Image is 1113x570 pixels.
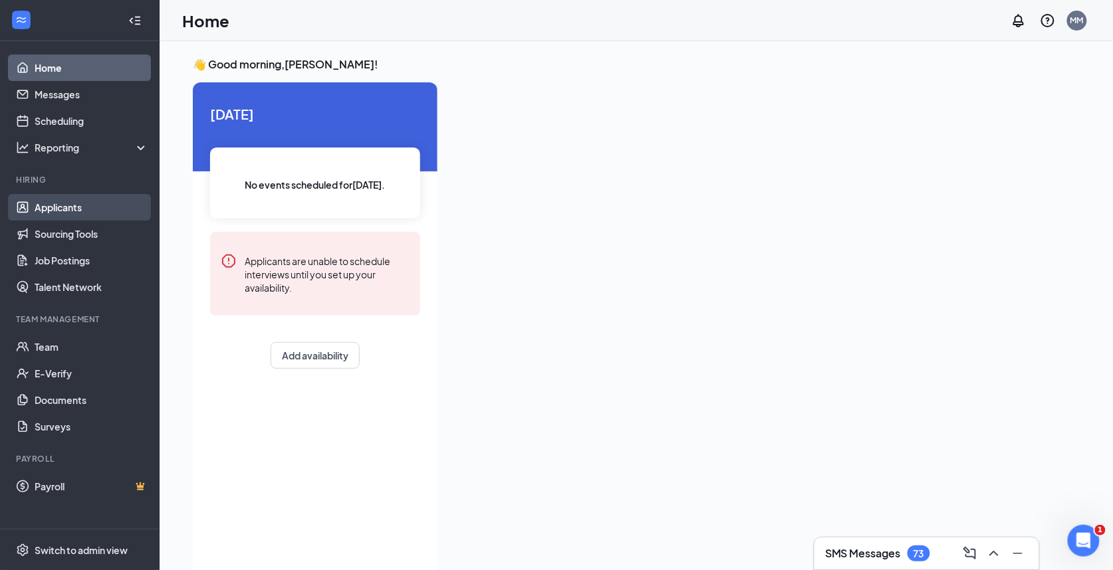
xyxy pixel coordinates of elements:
svg: Settings [16,543,29,557]
div: Hiring [16,174,146,185]
iframe: Intercom live chat [1068,525,1100,557]
button: Add availability [271,342,360,369]
svg: Collapse [128,14,142,27]
svg: Analysis [16,141,29,154]
a: PayrollCrown [35,473,148,500]
svg: Error [221,253,237,269]
svg: Minimize [1010,545,1026,561]
div: Reporting [35,141,149,154]
div: Applicants are unable to schedule interviews until you set up your availability. [245,253,410,294]
a: Scheduling [35,108,148,134]
a: Applicants [35,194,148,221]
a: Surveys [35,413,148,440]
svg: ComposeMessage [962,545,978,561]
a: Talent Network [35,274,148,300]
button: Minimize [1007,543,1029,564]
svg: ChevronUp [986,545,1002,561]
button: ChevronUp [983,543,1005,564]
button: ComposeMessage [959,543,981,564]
a: Messages [35,81,148,108]
a: Home [35,54,148,81]
a: Team [35,333,148,360]
div: 73 [914,548,924,559]
div: MM [1070,15,1084,26]
div: Team Management [16,314,146,325]
svg: Notifications [1011,13,1027,29]
a: Sourcing Tools [35,221,148,247]
div: Payroll [16,453,146,464]
h3: SMS Messages [825,546,901,561]
span: No events scheduled for [DATE] . [245,177,386,192]
a: Job Postings [35,247,148,274]
svg: QuestionInfo [1040,13,1056,29]
svg: WorkstreamLogo [15,13,28,27]
span: [DATE] [210,104,420,124]
a: E-Verify [35,360,148,387]
div: Switch to admin view [35,543,128,557]
a: Documents [35,387,148,413]
h1: Home [182,9,229,32]
span: 1 [1095,525,1106,535]
h3: 👋 Good morning, [PERSON_NAME] ! [193,57,1080,72]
